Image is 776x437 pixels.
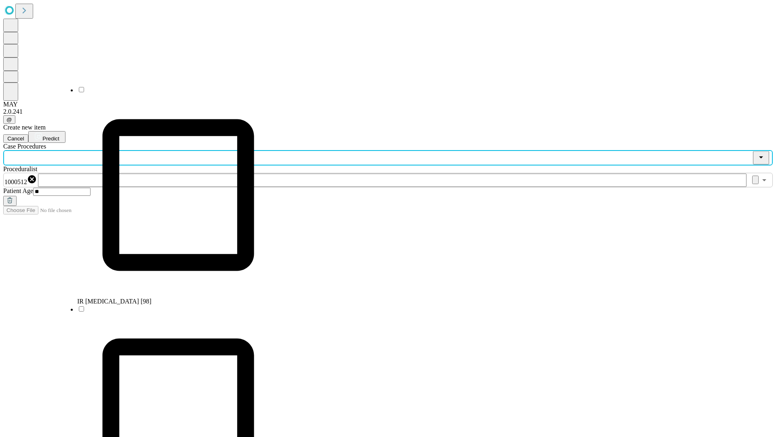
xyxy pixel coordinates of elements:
[42,136,59,142] span: Predict
[3,134,28,143] button: Cancel
[28,131,65,143] button: Predict
[7,136,24,142] span: Cancel
[752,176,759,184] button: Clear
[3,187,33,194] span: Patient Age
[3,115,15,124] button: @
[3,165,37,172] span: Proceduralist
[4,174,37,186] div: 1000512
[3,101,773,108] div: MAY
[3,124,46,131] span: Create new item
[6,117,12,123] span: @
[753,151,769,165] button: Close
[77,298,152,305] span: IR [MEDICAL_DATA] [98]
[3,143,46,150] span: Scheduled Procedure
[4,178,27,185] span: 1000512
[759,174,770,186] button: Open
[3,108,773,115] div: 2.0.241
